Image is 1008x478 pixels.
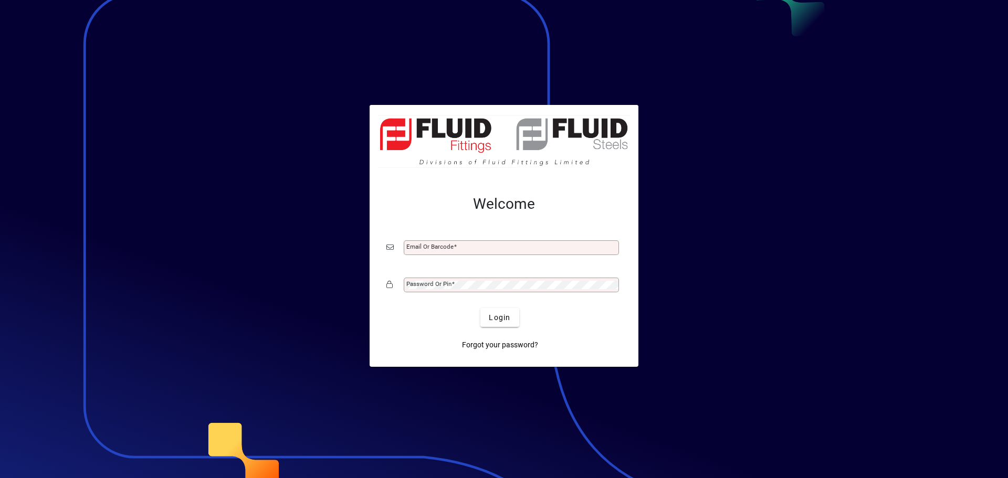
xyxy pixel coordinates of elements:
a: Forgot your password? [458,335,542,354]
span: Forgot your password? [462,339,538,350]
h2: Welcome [386,195,622,213]
mat-label: Password or Pin [406,280,451,288]
mat-label: Email or Barcode [406,243,454,250]
span: Login [489,312,510,323]
button: Login [480,308,519,327]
